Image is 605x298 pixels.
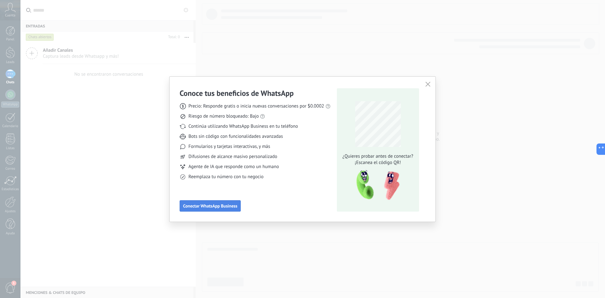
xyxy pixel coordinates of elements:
span: Riesgo de número bloqueado: Bajo [188,113,259,120]
span: Reemplaza tu número con tu negocio [188,174,263,180]
span: ¡Escanea el código QR! [341,160,415,166]
span: Conectar WhatsApp Business [183,204,237,208]
img: qr-pic-1x.png [351,168,401,202]
button: Conectar WhatsApp Business [180,200,241,212]
h3: Conoce tus beneficios de WhatsApp [180,88,294,98]
span: Continúa utilizando WhatsApp Business en tu teléfono [188,123,298,130]
span: ¿Quieres probar antes de conectar? [341,153,415,160]
span: Formularios y tarjetas interactivas, y más [188,143,270,150]
span: Agente de IA que responde como un humano [188,164,279,170]
span: Bots sin código con funcionalidades avanzadas [188,133,283,140]
span: Difusiones de alcance masivo personalizado [188,154,277,160]
span: Precio: Responde gratis o inicia nuevas conversaciones por $0.0002 [188,103,324,109]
